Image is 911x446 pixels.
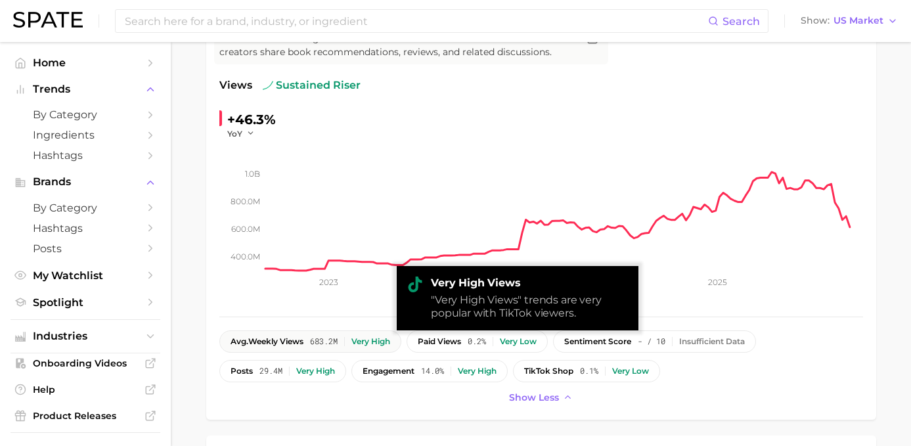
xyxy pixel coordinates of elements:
[33,330,138,342] span: Industries
[319,277,338,287] tspan: 2023
[227,128,242,139] span: YoY
[33,410,138,422] span: Product Releases
[33,83,138,95] span: Trends
[33,149,138,162] span: Hashtags
[231,336,248,346] abbr: average
[33,222,138,234] span: Hashtags
[123,10,708,32] input: Search here for a brand, industry, or ingredient
[231,367,253,376] span: posts
[227,128,256,139] button: YoY
[418,337,461,346] span: paid views
[263,80,273,91] img: sustained riser
[11,145,160,166] a: Hashtags
[227,109,276,130] div: +46.3%
[259,367,282,376] span: 29.4m
[468,337,486,346] span: 0.2%
[231,224,260,234] tspan: 600.0m
[431,294,628,320] div: "Very High Views" trends are very popular with TikTok viewers.
[11,353,160,373] a: Onboarding Videos
[509,392,559,403] span: Show less
[11,104,160,125] a: by Category
[11,380,160,399] a: Help
[833,17,883,24] span: US Market
[11,79,160,99] button: Trends
[11,292,160,313] a: Spotlight
[33,269,138,282] span: My Watchlist
[722,15,760,28] span: Search
[707,277,726,287] tspan: 2025
[219,32,577,59] span: Booktok is a trending corner of the audience on TikTok where content creators share book recommen...
[33,296,138,309] span: Spotlight
[351,337,390,346] div: Very high
[638,337,665,346] span: - / 10
[506,389,577,407] button: Show less
[13,12,83,28] img: SPATE
[231,252,260,261] tspan: 400.0m
[11,238,160,259] a: Posts
[11,265,160,286] a: My Watchlist
[296,367,335,376] div: Very high
[500,337,537,346] div: Very low
[801,17,830,24] span: Show
[33,242,138,255] span: Posts
[219,78,252,93] span: Views
[553,330,756,353] button: sentiment score- / 10Insufficient Data
[33,384,138,395] span: Help
[231,337,303,346] span: weekly views
[11,218,160,238] a: Hashtags
[351,360,508,382] button: engagement14.0%Very high
[33,202,138,214] span: by Category
[458,367,497,376] div: Very high
[11,172,160,192] button: Brands
[564,337,631,346] span: sentiment score
[580,367,598,376] span: 0.1%
[33,108,138,121] span: by Category
[513,360,660,382] button: TikTok shop0.1%Very low
[431,277,628,290] strong: Very High Views
[33,56,138,69] span: Home
[219,360,346,382] button: posts29.4mVery high
[11,406,160,426] a: Product Releases
[797,12,901,30] button: ShowUS Market
[33,176,138,188] span: Brands
[421,367,444,376] span: 14.0%
[524,367,573,376] span: TikTok shop
[263,78,361,93] span: sustained riser
[407,330,548,353] button: paid views0.2%Very low
[679,337,745,346] div: Insufficient Data
[245,169,260,179] tspan: 1.0b
[11,326,160,346] button: Industries
[11,125,160,145] a: Ingredients
[310,337,338,346] span: 683.2m
[231,196,260,206] tspan: 800.0m
[612,367,649,376] div: Very low
[33,129,138,141] span: Ingredients
[33,357,138,369] span: Onboarding Videos
[11,198,160,218] a: by Category
[11,53,160,73] a: Home
[363,367,414,376] span: engagement
[219,330,401,353] button: avg.weekly views683.2mVery high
